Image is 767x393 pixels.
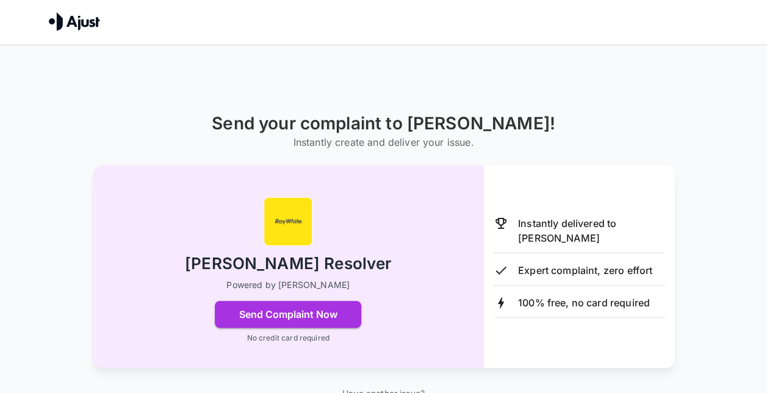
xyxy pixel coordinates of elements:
p: Expert complaint, zero effort [518,263,652,278]
h2: [PERSON_NAME] Resolver [185,253,391,275]
h6: Instantly create and deliver your issue. [212,134,555,151]
img: Ajust [49,12,100,31]
p: Instantly delivered to [PERSON_NAME] [518,216,665,245]
p: No credit card required [247,333,329,344]
h1: Send your complaint to [PERSON_NAME]! [212,114,555,134]
img: Ray White [264,197,312,246]
p: 100% free, no card required [518,295,650,310]
button: Send Complaint Now [215,301,361,328]
p: Powered by [PERSON_NAME] [226,279,350,291]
